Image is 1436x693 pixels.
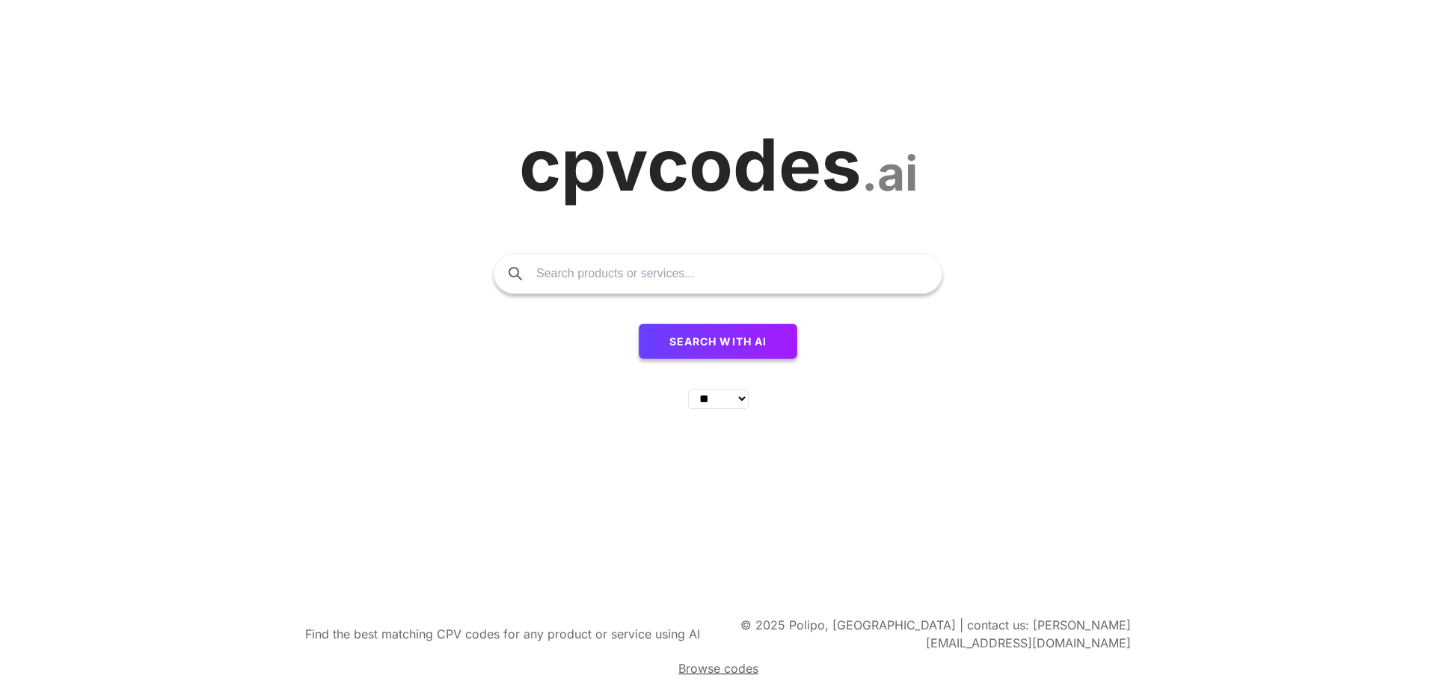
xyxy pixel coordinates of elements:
span: Search with AI [669,335,767,348]
span: .ai [862,144,918,202]
span: cpvcodes [519,121,862,208]
a: Browse codes [678,659,758,677]
span: Browse codes [678,661,758,676]
input: Search products or services... [536,254,927,293]
a: cpvcodes.ai [519,122,918,208]
span: Find the best matching CPV codes for any product or service using AI [305,626,700,641]
button: Search with AI [639,324,798,360]
span: © 2025 Polipo, [GEOGRAPHIC_DATA] | contact us: [PERSON_NAME][EMAIL_ADDRESS][DOMAIN_NAME] [740,617,1131,650]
